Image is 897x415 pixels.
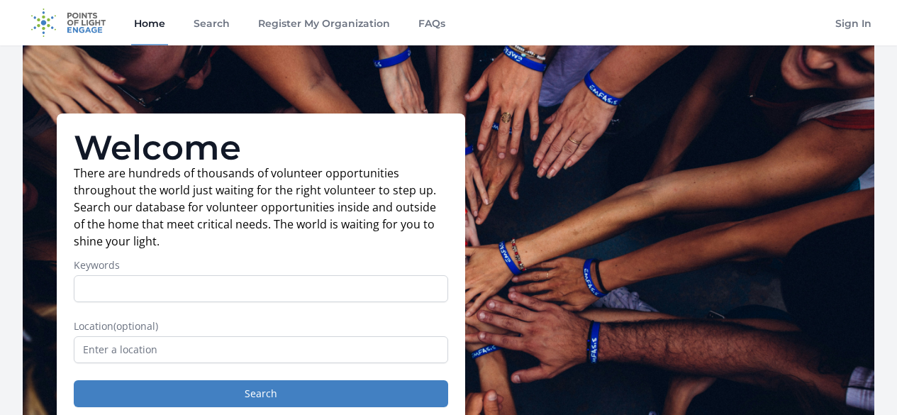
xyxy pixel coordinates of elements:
[113,319,158,333] span: (optional)
[74,165,448,250] p: There are hundreds of thousands of volunteer opportunities throughout the world just waiting for ...
[74,336,448,363] input: Enter a location
[74,319,448,333] label: Location
[74,258,448,272] label: Keywords
[74,131,448,165] h1: Welcome
[74,380,448,407] button: Search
